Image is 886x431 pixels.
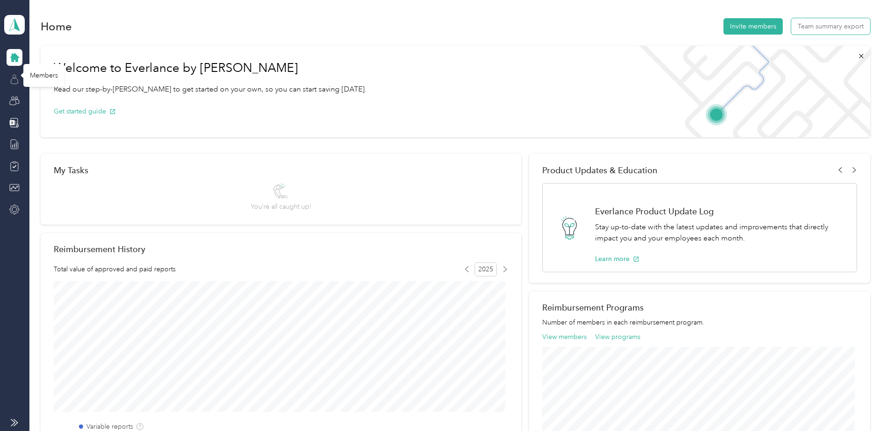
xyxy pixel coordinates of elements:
[54,165,508,175] div: My Tasks
[723,18,783,35] button: Invite members
[595,254,639,264] button: Learn more
[595,206,846,216] h1: Everlance Product Update Log
[23,64,64,87] div: Members
[54,61,367,76] h1: Welcome to Everlance by [PERSON_NAME]
[54,84,367,95] p: Read our step-by-[PERSON_NAME] to get started on your own, so you can start saving [DATE].
[542,332,587,342] button: View members
[542,165,658,175] span: Product Updates & Education
[630,46,870,137] img: Welcome to everlance
[595,221,846,244] p: Stay up-to-date with the latest updates and improvements that directly impact you and your employ...
[54,244,145,254] h2: Reimbursement History
[542,318,857,327] p: Number of members in each reimbursement program.
[834,379,886,431] iframe: Everlance-gr Chat Button Frame
[595,332,640,342] button: View programs
[41,21,72,31] h1: Home
[475,262,497,276] span: 2025
[54,264,176,274] span: Total value of approved and paid reports
[251,202,311,212] span: You’re all caught up!
[54,106,116,116] button: Get started guide
[791,18,870,35] button: Team summary export
[542,303,857,312] h2: Reimbursement Programs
